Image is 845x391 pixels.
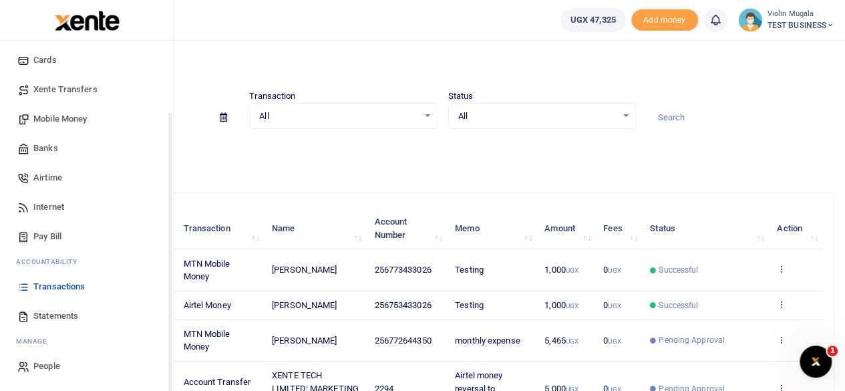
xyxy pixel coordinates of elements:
span: MTN Mobile Money [184,259,230,282]
li: Ac [11,251,162,272]
span: Transactions [33,280,85,293]
a: Airtime [11,163,162,192]
th: Transaction: activate to sort column ascending [176,208,265,249]
a: Add money [631,14,698,24]
span: UGX 47,325 [570,13,616,27]
small: UGX [608,302,621,309]
span: Airtel Money [184,300,231,310]
a: Banks [11,134,162,163]
small: UGX [566,267,578,274]
a: logo-small logo-large logo-large [53,15,120,25]
span: 256772644350 [374,336,431,346]
span: MTN Mobile Money [184,329,230,352]
span: People [33,360,60,373]
small: UGX [608,267,621,274]
iframe: Intercom live chat [800,346,832,378]
a: UGX 47,325 [560,8,626,32]
a: Internet [11,192,162,222]
span: anage [23,336,47,346]
span: 256773433026 [374,265,431,275]
a: Pay Bill [11,222,162,251]
span: 1,000 [544,265,578,275]
small: UGX [608,338,621,345]
span: 0 [603,336,621,346]
span: [PERSON_NAME] [272,300,337,310]
span: Pay Bill [33,230,61,243]
th: Account Number: activate to sort column ascending [367,208,448,249]
span: Banks [33,142,58,155]
span: 5,465 [544,336,578,346]
input: Search [647,106,834,129]
span: Pending Approval [659,334,725,346]
span: 0 [603,265,621,275]
a: profile-user Violin Mugala TEST BUSINESS [738,8,834,32]
span: Add money [631,9,698,31]
small: UGX [566,338,578,345]
span: 0 [603,300,621,310]
a: Transactions [11,272,162,301]
a: Xente Transfers [11,75,162,104]
span: 256753433026 [374,300,431,310]
th: Status: activate to sort column ascending [643,208,770,249]
th: Amount: activate to sort column ascending [537,208,596,249]
span: Internet [33,201,64,214]
a: Mobile Money [11,104,162,134]
h4: Transactions [51,57,834,72]
th: Memo: activate to sort column ascending [448,208,537,249]
th: Name: activate to sort column ascending [265,208,367,249]
a: Statements [11,301,162,331]
span: Statements [33,309,78,323]
small: Violin Mugala [768,9,834,20]
label: Status [448,90,474,103]
span: 1 [827,346,838,356]
li: Toup your wallet [631,9,698,31]
span: [PERSON_NAME] [272,336,337,346]
span: monthly expense [455,336,520,346]
span: Testing [455,300,484,310]
small: UGX [566,302,578,309]
span: Airtime [33,171,62,184]
span: TEST BUSINESS [768,19,834,31]
span: [PERSON_NAME] [272,265,337,275]
span: 1,000 [544,300,578,310]
span: All [259,110,417,123]
span: Mobile Money [33,112,87,126]
span: Successful [659,299,698,311]
img: profile-user [738,8,762,32]
th: Fees: activate to sort column ascending [596,208,643,249]
li: M [11,331,162,352]
span: All [458,110,617,123]
a: People [11,352,162,381]
a: Cards [11,45,162,75]
label: Transaction [249,90,295,103]
img: logo-large [55,11,120,31]
span: Cards [33,53,57,67]
span: Testing [455,265,484,275]
span: Xente Transfers [33,83,98,96]
span: Successful [659,264,698,276]
p: Download [51,145,834,159]
li: Wallet ballance [555,8,631,32]
th: Action: activate to sort column ascending [770,208,823,249]
span: countability [26,257,77,267]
